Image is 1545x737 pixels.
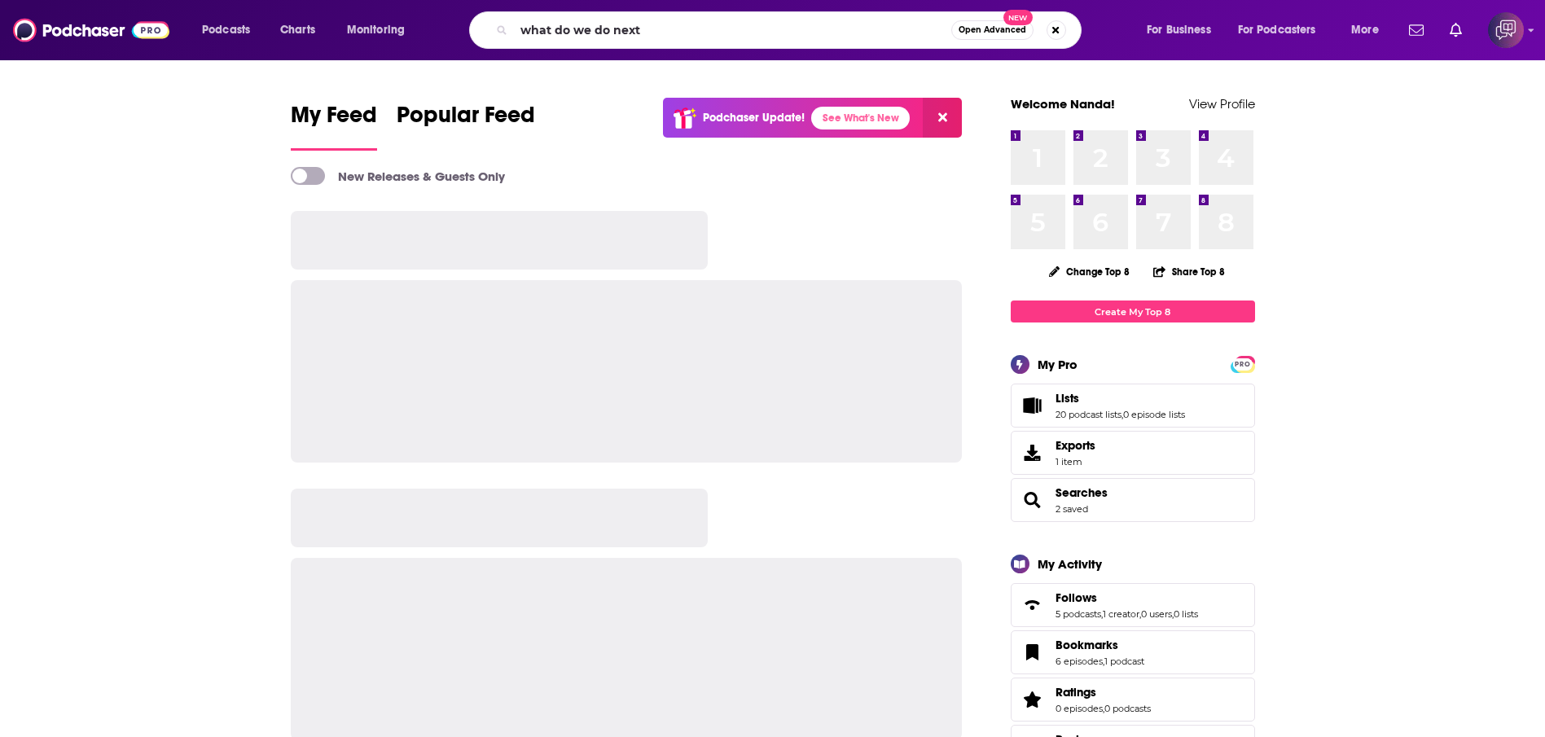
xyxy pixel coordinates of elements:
[1011,301,1255,322] a: Create My Top 8
[1103,703,1104,714] span: ,
[1189,96,1255,112] a: View Profile
[1016,394,1049,417] a: Lists
[1056,438,1095,453] span: Exports
[1488,12,1524,48] img: User Profile
[1056,590,1097,605] span: Follows
[1039,261,1140,282] button: Change Top 8
[291,101,377,138] span: My Feed
[959,26,1026,34] span: Open Advanced
[1016,441,1049,464] span: Exports
[336,17,426,43] button: open menu
[291,167,505,185] a: New Releases & Guests Only
[1056,456,1095,467] span: 1 item
[1056,685,1151,700] a: Ratings
[703,111,805,125] p: Podchaser Update!
[514,17,951,43] input: Search podcasts, credits, & more...
[1016,688,1049,711] a: Ratings
[270,17,325,43] a: Charts
[1011,583,1255,627] span: Follows
[397,101,535,151] a: Popular Feed
[1172,608,1174,620] span: ,
[1056,391,1079,406] span: Lists
[191,17,271,43] button: open menu
[1038,556,1102,572] div: My Activity
[1103,656,1104,667] span: ,
[485,11,1097,49] div: Search podcasts, credits, & more...
[811,107,910,129] a: See What's New
[347,19,405,42] span: Monitoring
[1488,12,1524,48] button: Show profile menu
[1147,19,1211,42] span: For Business
[13,15,169,46] img: Podchaser - Follow, Share and Rate Podcasts
[1488,12,1524,48] span: Logged in as corioliscompany
[1121,409,1123,420] span: ,
[291,101,377,151] a: My Feed
[1351,19,1379,42] span: More
[1402,16,1430,44] a: Show notifications dropdown
[1104,656,1144,667] a: 1 podcast
[1016,594,1049,616] a: Follows
[1152,256,1226,287] button: Share Top 8
[1016,489,1049,511] a: Searches
[951,20,1034,40] button: Open AdvancedNew
[1056,685,1096,700] span: Ratings
[1011,478,1255,522] span: Searches
[1056,638,1144,652] a: Bookmarks
[1056,608,1101,620] a: 5 podcasts
[1139,608,1141,620] span: ,
[1443,16,1468,44] a: Show notifications dropdown
[1123,409,1185,420] a: 0 episode lists
[1003,10,1033,25] span: New
[1056,656,1103,667] a: 6 episodes
[397,101,535,138] span: Popular Feed
[1227,17,1340,43] button: open menu
[1056,391,1185,406] a: Lists
[1011,630,1255,674] span: Bookmarks
[1011,96,1115,112] a: Welcome Nanda!
[1056,503,1088,515] a: 2 saved
[280,19,315,42] span: Charts
[1016,641,1049,664] a: Bookmarks
[1056,485,1108,500] a: Searches
[1238,19,1316,42] span: For Podcasters
[1233,358,1253,370] a: PRO
[1056,409,1121,420] a: 20 podcast lists
[1104,703,1151,714] a: 0 podcasts
[1011,384,1255,428] span: Lists
[1103,608,1139,620] a: 1 creator
[1056,638,1118,652] span: Bookmarks
[1101,608,1103,620] span: ,
[1340,17,1399,43] button: open menu
[202,19,250,42] span: Podcasts
[1038,357,1078,372] div: My Pro
[1011,431,1255,475] a: Exports
[1135,17,1231,43] button: open menu
[1141,608,1172,620] a: 0 users
[1233,358,1253,371] span: PRO
[1056,590,1198,605] a: Follows
[1056,703,1103,714] a: 0 episodes
[1011,678,1255,722] span: Ratings
[1174,608,1198,620] a: 0 lists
